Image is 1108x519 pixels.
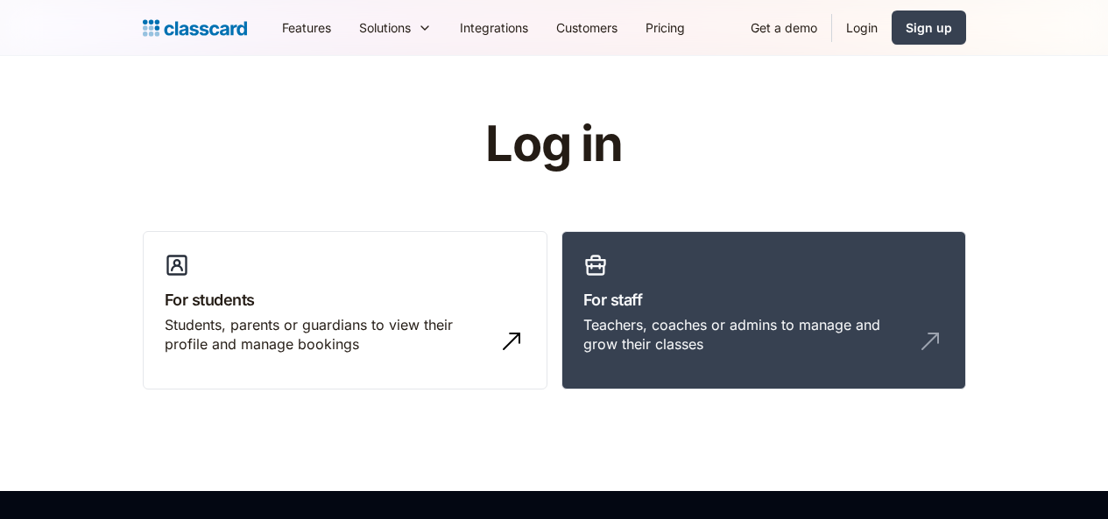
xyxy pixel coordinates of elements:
[632,8,699,47] a: Pricing
[446,8,542,47] a: Integrations
[345,8,446,47] div: Solutions
[143,16,247,40] a: home
[542,8,632,47] a: Customers
[583,288,944,312] h3: For staff
[276,117,832,172] h1: Log in
[832,8,892,47] a: Login
[561,231,966,390] a: For staffTeachers, coaches or admins to manage and grow their classes
[268,8,345,47] a: Features
[165,288,526,312] h3: For students
[359,18,411,37] div: Solutions
[583,315,909,354] div: Teachers, coaches or admins to manage and grow their classes
[165,315,490,354] div: Students, parents or guardians to view their profile and manage bookings
[906,18,952,37] div: Sign up
[143,231,547,390] a: For studentsStudents, parents or guardians to view their profile and manage bookings
[737,8,831,47] a: Get a demo
[892,11,966,45] a: Sign up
